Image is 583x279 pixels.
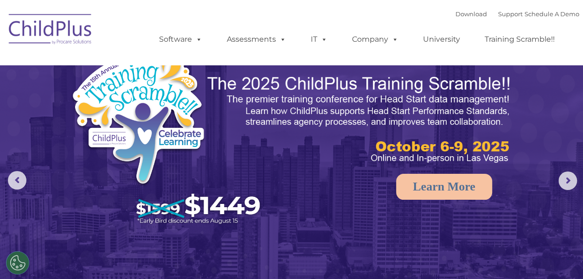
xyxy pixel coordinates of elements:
button: Cookies Settings [6,251,29,274]
a: Software [150,30,211,49]
font: | [455,10,579,18]
span: Last name [129,61,157,68]
iframe: Chat Widget [431,179,583,279]
a: Download [455,10,487,18]
img: ChildPlus by Procare Solutions [4,7,97,54]
a: Assessments [218,30,295,49]
a: Training Scramble!! [475,30,564,49]
a: University [414,30,469,49]
a: Company [343,30,408,49]
a: IT [301,30,337,49]
a: Schedule A Demo [525,10,579,18]
a: Learn More [396,174,492,200]
span: Phone number [129,99,168,106]
a: Support [498,10,523,18]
